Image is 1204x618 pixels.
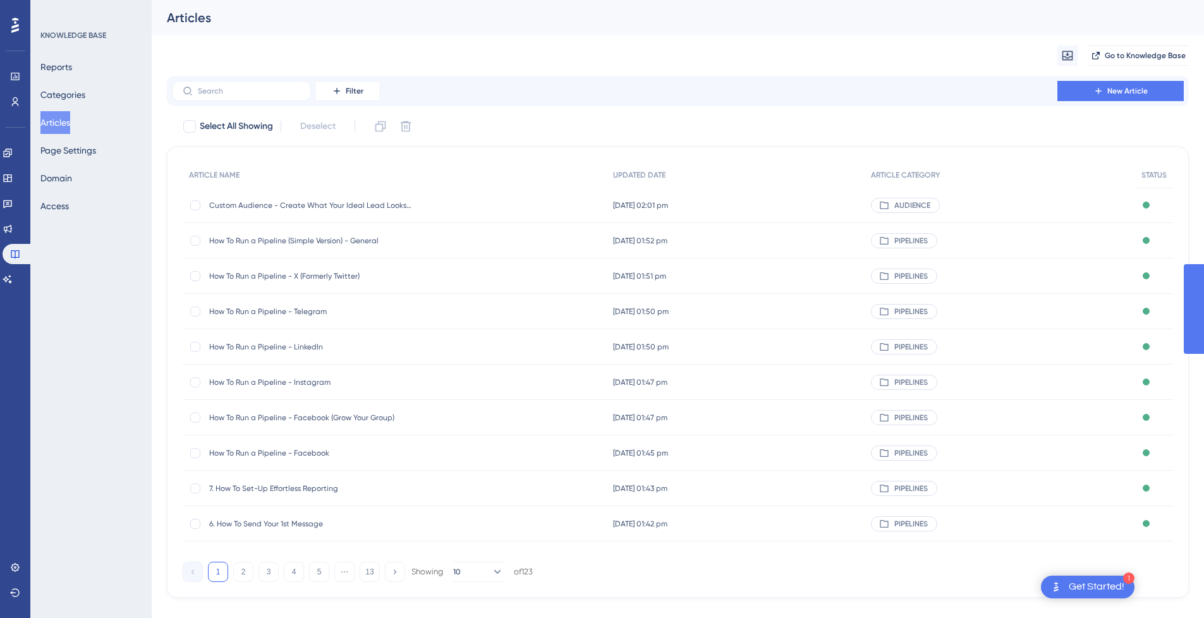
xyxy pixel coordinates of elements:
div: Showing [411,566,443,578]
img: launcher-image-alternative-text [1049,579,1064,595]
span: Select All Showing [200,119,273,134]
span: Deselect [300,119,336,134]
iframe: UserGuiding AI Assistant Launcher [1151,568,1189,606]
button: Articles [40,111,70,134]
button: Go to Knowledge Base [1088,45,1189,66]
span: PIPELINES [894,271,928,281]
div: Articles [167,9,1157,27]
span: PIPELINES [894,377,928,387]
button: 13 [360,562,380,582]
span: How To Run a Pipeline (Simple Version) - General [209,236,411,246]
span: PIPELINES [894,236,928,246]
span: UPDATED DATE [613,170,666,180]
span: How To Run a Pipeline - Instagram [209,377,411,387]
span: [DATE] 01:42 pm [613,519,667,529]
span: [DATE] 01:47 pm [613,413,667,423]
span: [DATE] 01:43 pm [613,483,667,494]
button: 1 [208,562,228,582]
input: Search [198,87,300,95]
span: PIPELINES [894,448,928,458]
button: New Article [1057,81,1184,101]
span: How To Run a Pipeline - Facebook [209,448,411,458]
button: 3 [258,562,279,582]
div: of 123 [514,566,533,578]
span: [DATE] 01:51 pm [613,271,666,281]
span: How To Run a Pipeline - Telegram [209,306,411,317]
span: How To Run a Pipeline - LinkedIn [209,342,411,352]
div: KNOWLEDGE BASE [40,30,106,40]
span: [DATE] 01:45 pm [613,448,668,458]
span: ARTICLE NAME [189,170,240,180]
span: [DATE] 01:52 pm [613,236,667,246]
span: Go to Knowledge Base [1105,51,1186,61]
span: 10 [453,567,461,577]
span: PIPELINES [894,519,928,529]
span: Filter [346,86,363,96]
button: Domain [40,167,72,190]
span: [DATE] 01:50 pm [613,306,669,317]
button: 10 [453,562,504,582]
button: Deselect [289,115,347,138]
button: 4 [284,562,304,582]
span: 6. How To Send Your 1st Message [209,519,411,529]
button: Page Settings [40,139,96,162]
span: PIPELINES [894,306,928,317]
div: Open Get Started! checklist, remaining modules: 1 [1041,576,1134,598]
span: PIPELINES [894,413,928,423]
button: ⋯ [334,562,355,582]
span: PIPELINES [894,483,928,494]
span: New Article [1107,86,1148,96]
span: ARTICLE CATEGORY [871,170,940,180]
span: How To Run a Pipeline - Facebook (Grow Your Group) [209,413,411,423]
span: AUDIENCE [894,200,930,210]
span: 7. How To Set-Up Effortless Reporting [209,483,411,494]
span: How To Run a Pipeline - X (Formerly Twitter) [209,271,411,281]
span: Custom Audience - Create What Your Ideal Lead Looks Like [209,200,411,210]
button: 5 [309,562,329,582]
span: [DATE] 02:01 pm [613,200,668,210]
button: 2 [233,562,253,582]
span: STATUS [1141,170,1167,180]
button: Filter [316,81,379,101]
button: Reports [40,56,72,78]
div: Get Started! [1069,580,1124,594]
button: Categories [40,83,85,106]
span: [DATE] 01:50 pm [613,342,669,352]
span: PIPELINES [894,342,928,352]
div: 1 [1123,573,1134,584]
span: [DATE] 01:47 pm [613,377,667,387]
button: Access [40,195,69,217]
